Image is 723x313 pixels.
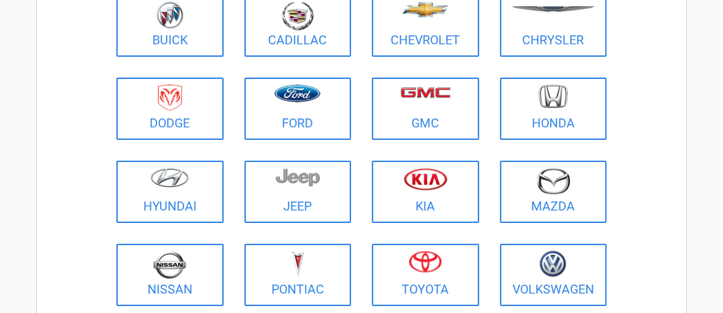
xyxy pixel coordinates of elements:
[244,244,352,306] a: Pontiac
[291,251,305,277] img: pontiac
[402,2,449,17] img: chevrolet
[372,244,479,306] a: Toyota
[500,244,607,306] a: Volkswagen
[116,161,224,223] a: Hyundai
[157,1,184,29] img: buick
[116,244,224,306] a: Nissan
[404,168,447,190] img: kia
[539,251,566,278] img: volkswagen
[539,84,568,109] img: honda
[158,84,182,111] img: dodge
[536,168,571,195] img: mazda
[276,168,320,187] img: jeep
[153,251,186,279] img: nissan
[372,161,479,223] a: Kia
[500,78,607,140] a: Honda
[511,6,596,12] img: chrysler
[409,251,442,273] img: toyota
[244,78,352,140] a: Ford
[244,161,352,223] a: Jeep
[372,78,479,140] a: GMC
[282,1,314,30] img: cadillac
[500,161,607,223] a: Mazda
[400,87,451,98] img: gmc
[150,168,189,188] img: hyundai
[116,78,224,140] a: Dodge
[274,84,321,102] img: ford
